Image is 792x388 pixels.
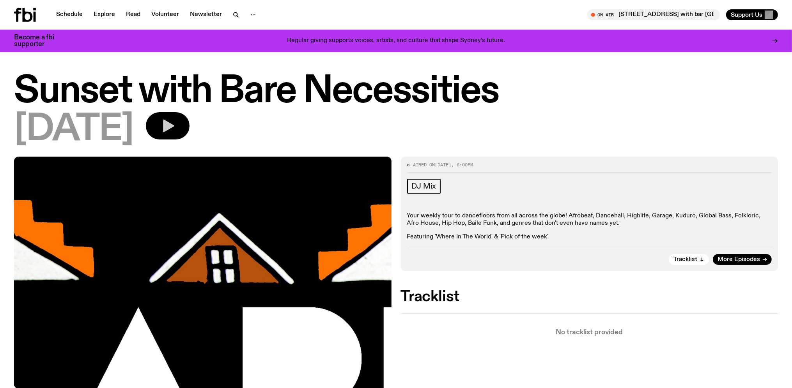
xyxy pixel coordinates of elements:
[726,9,778,20] button: Support Us
[407,212,772,227] p: Your weekly tour to dancefloors from all across the globe! Afrobeat, Dancehall, Highlife, Garage,...
[51,9,87,20] a: Schedule
[401,290,778,304] h2: Tracklist
[14,74,778,109] h1: Sunset with Bare Necessities
[14,112,133,147] span: [DATE]
[147,9,184,20] a: Volunteer
[731,11,762,18] span: Support Us
[121,9,145,20] a: Read
[435,162,452,168] span: [DATE]
[407,179,441,194] a: DJ Mix
[413,162,435,168] span: Aired on
[287,37,505,44] p: Regular giving supports voices, artists, and culture that shape Sydney’s future.
[401,329,778,336] p: No tracklist provided
[14,34,64,48] h3: Become a fbi supporter
[669,254,709,265] button: Tracklist
[718,257,760,263] span: More Episodes
[673,257,697,263] span: Tracklist
[587,9,720,20] button: On Air[STREET_ADDRESS] with bar [GEOGRAPHIC_DATA]
[407,233,772,241] p: Featuring 'Where In The World' & 'Pick of the week'
[452,162,473,168] span: , 6:00pm
[713,254,772,265] a: More Episodes
[412,182,436,190] span: DJ Mix
[89,9,120,20] a: Explore
[185,9,227,20] a: Newsletter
